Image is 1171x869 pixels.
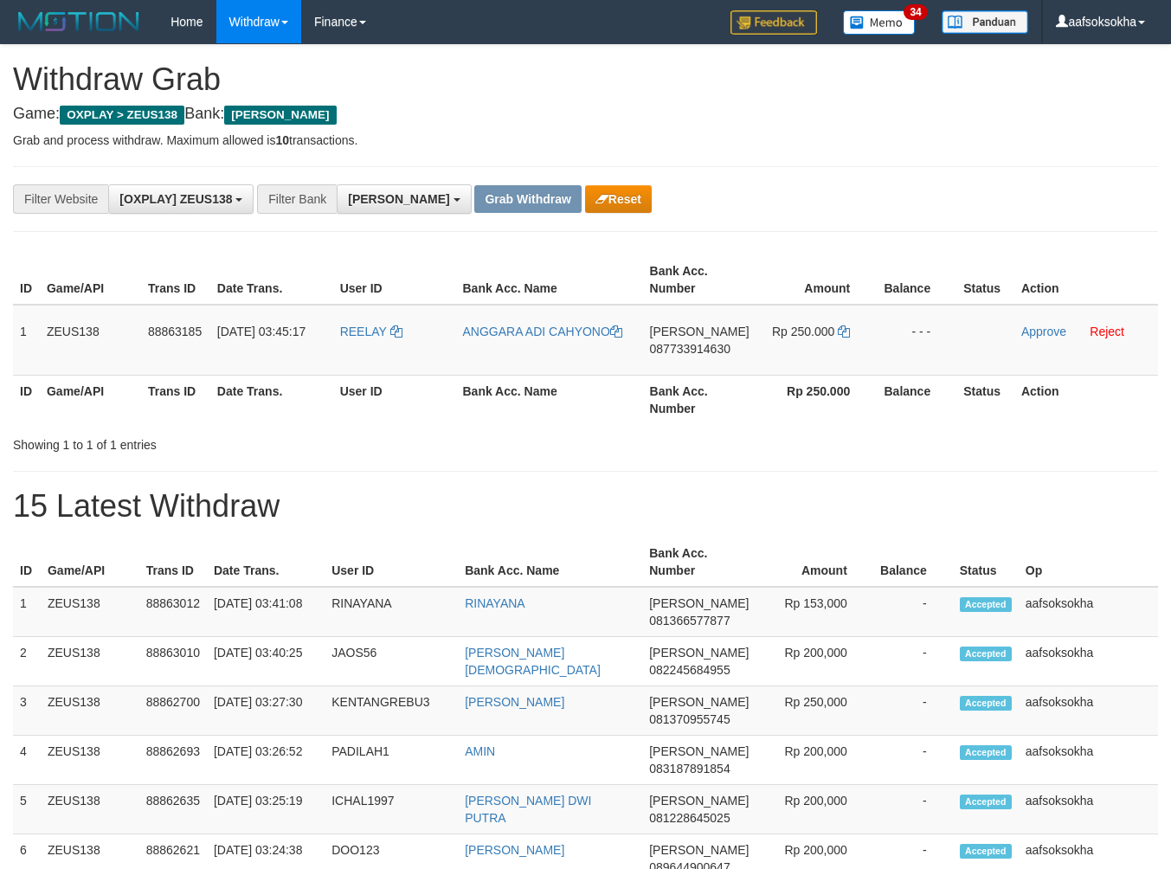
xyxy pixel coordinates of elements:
[465,646,601,677] a: [PERSON_NAME][DEMOGRAPHIC_DATA]
[1019,785,1158,834] td: aafsoksokha
[207,587,325,637] td: [DATE] 03:41:08
[13,305,40,376] td: 1
[730,10,817,35] img: Feedback.jpg
[455,255,642,305] th: Bank Acc. Name
[41,686,139,736] td: ZEUS138
[960,647,1012,661] span: Accepted
[960,745,1012,760] span: Accepted
[275,133,289,147] strong: 10
[1019,587,1158,637] td: aafsoksokha
[643,255,756,305] th: Bank Acc. Number
[649,596,749,610] span: [PERSON_NAME]
[13,489,1158,524] h1: 15 Latest Withdraw
[1090,325,1124,338] a: Reject
[960,696,1012,711] span: Accepted
[465,794,591,825] a: [PERSON_NAME] DWI PUTRA
[325,537,458,587] th: User ID
[13,429,475,454] div: Showing 1 to 1 of 1 entries
[139,537,207,587] th: Trans ID
[649,646,749,660] span: [PERSON_NAME]
[876,375,956,424] th: Balance
[458,537,642,587] th: Bank Acc. Name
[649,695,749,709] span: [PERSON_NAME]
[1019,686,1158,736] td: aafsoksokha
[325,785,458,834] td: ICHAL1997
[1014,375,1158,424] th: Action
[756,736,872,785] td: Rp 200,000
[843,10,916,35] img: Button%20Memo.svg
[13,736,41,785] td: 4
[649,744,749,758] span: [PERSON_NAME]
[41,736,139,785] td: ZEUS138
[141,375,210,424] th: Trans ID
[1014,255,1158,305] th: Action
[649,794,749,808] span: [PERSON_NAME]
[13,587,41,637] td: 1
[337,184,471,214] button: [PERSON_NAME]
[756,785,872,834] td: Rp 200,000
[207,537,325,587] th: Date Trans.
[325,637,458,686] td: JAOS56
[873,686,953,736] td: -
[348,192,449,206] span: [PERSON_NAME]
[41,587,139,637] td: ZEUS138
[649,762,730,776] span: Copy 083187891854 to clipboard
[953,537,1019,587] th: Status
[207,637,325,686] td: [DATE] 03:40:25
[642,537,756,587] th: Bank Acc. Number
[960,795,1012,809] span: Accepted
[210,255,333,305] th: Date Trans.
[756,637,872,686] td: Rp 200,000
[956,255,1014,305] th: Status
[333,255,456,305] th: User ID
[340,325,387,338] span: REELAY
[873,537,953,587] th: Balance
[207,686,325,736] td: [DATE] 03:27:30
[13,537,41,587] th: ID
[756,375,877,424] th: Rp 250.000
[873,587,953,637] td: -
[756,537,872,587] th: Amount
[40,255,141,305] th: Game/API
[474,185,581,213] button: Grab Withdraw
[876,255,956,305] th: Balance
[643,375,756,424] th: Bank Acc. Number
[217,325,306,338] span: [DATE] 03:45:17
[41,785,139,834] td: ZEUS138
[257,184,337,214] div: Filter Bank
[13,375,40,424] th: ID
[1019,537,1158,587] th: Op
[756,255,877,305] th: Amount
[1019,736,1158,785] td: aafsoksokha
[207,736,325,785] td: [DATE] 03:26:52
[465,596,525,610] a: RINAYANA
[1019,637,1158,686] td: aafsoksokha
[650,342,730,356] span: Copy 087733914630 to clipboard
[649,843,749,857] span: [PERSON_NAME]
[207,785,325,834] td: [DATE] 03:25:19
[465,695,564,709] a: [PERSON_NAME]
[838,325,850,338] a: Copy 250000 to clipboard
[772,325,834,338] span: Rp 250.000
[40,375,141,424] th: Game/API
[942,10,1028,34] img: panduan.png
[13,255,40,305] th: ID
[756,587,872,637] td: Rp 153,000
[139,686,207,736] td: 88862700
[333,375,456,424] th: User ID
[960,597,1012,612] span: Accepted
[462,325,621,338] a: ANGGARA ADI CAHYONO
[13,9,145,35] img: MOTION_logo.png
[873,637,953,686] td: -
[139,587,207,637] td: 88863012
[13,62,1158,97] h1: Withdraw Grab
[960,844,1012,859] span: Accepted
[141,255,210,305] th: Trans ID
[325,736,458,785] td: PADILAH1
[649,811,730,825] span: Copy 081228645025 to clipboard
[876,305,956,376] td: - - -
[41,537,139,587] th: Game/API
[325,686,458,736] td: KENTANGREBU3
[455,375,642,424] th: Bank Acc. Name
[139,637,207,686] td: 88863010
